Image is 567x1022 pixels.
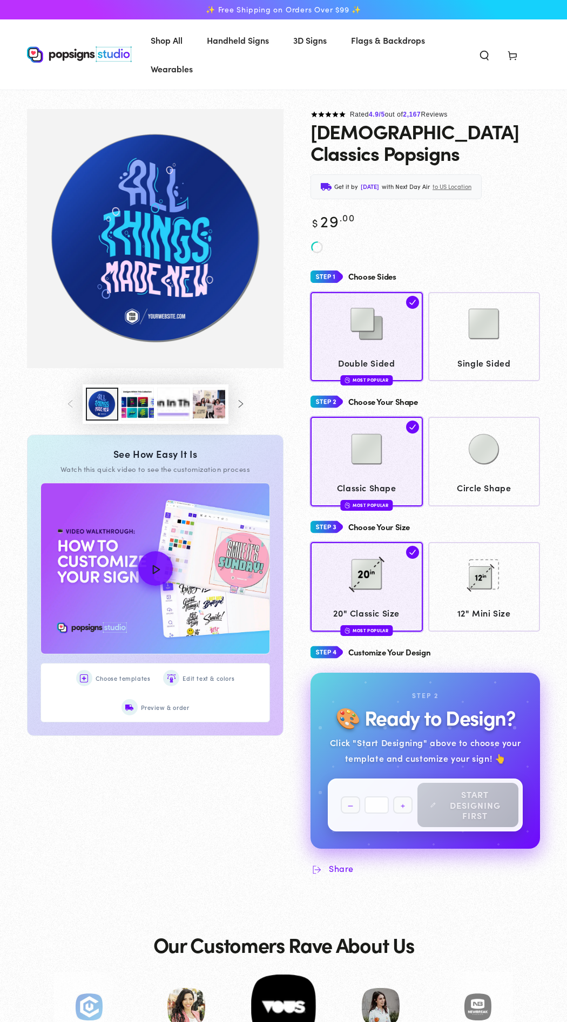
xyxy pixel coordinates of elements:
button: Load image 5 in gallery view [193,388,225,421]
img: Popsigns Studio [27,46,132,63]
span: Double Sided [316,355,418,371]
span: 4.9 [369,111,379,118]
span: $ [312,215,319,230]
h4: Customize Your Design [348,648,430,657]
h4: Choose Your Size [348,523,410,532]
media-gallery: Gallery Viewer [27,109,283,424]
img: Preview & order [125,703,133,712]
span: ✨ Free Shipping on Orders Over $99 ✨ [206,5,361,15]
sup: .00 [340,211,355,224]
span: Flags & Backdrops [351,32,425,48]
img: fire.svg [345,627,350,634]
a: Wearables [143,55,201,83]
span: 12" Mini Size [433,605,535,621]
a: Circle Shape Circle Shape [428,417,541,506]
img: Classic Shape [340,422,394,476]
span: to US Location [433,181,471,192]
span: Handheld Signs [207,32,269,48]
span: Preview & order [141,702,190,713]
div: See How Easy It Is [40,448,270,460]
span: Edit text & colors [183,673,234,684]
img: Edit text & colors [167,674,175,682]
button: Slide right [228,392,252,416]
img: fire.svg [345,376,350,384]
span: Wearables [151,61,193,77]
img: 20 [340,547,394,601]
h1: [DEMOGRAPHIC_DATA] Classics Popsigns [310,120,540,164]
img: fire.svg [345,502,350,509]
h4: Choose Sides [348,272,396,281]
a: Flags & Backdrops [343,26,433,55]
a: Handheld Signs [199,26,277,55]
div: Most Popular [340,375,393,385]
button: Load image 3 in gallery view [122,388,154,421]
a: 3D Signs [285,26,335,55]
a: 12 12" Mini Size [428,542,541,631]
h2: Our Customers Rave About Us [153,933,414,956]
img: Single Sided [457,297,511,351]
img: check.svg [406,421,419,434]
div: Click "Start Designing" above to choose your template and customize your sign! 👆 [328,735,523,766]
button: How to Customize Your Design [41,483,269,654]
img: Circle Shape [457,422,511,476]
a: Classic Shape Classic Shape Most Popular [310,417,423,506]
span: /5 [379,111,385,118]
span: 20" Classic Size [316,605,418,621]
div: Most Popular [340,500,393,510]
img: check.svg [406,296,419,309]
div: Step 2 [412,690,438,702]
img: check.svg [406,546,419,559]
img: Step 4 [310,642,343,662]
img: Choose templates [80,674,88,682]
img: Step 2 [310,392,343,412]
a: 20 20" Classic Size Most Popular [310,542,423,631]
a: Shop All [143,26,191,55]
a: Single Sided Single Sided [428,292,541,381]
span: Choose templates [96,673,151,684]
img: Baptism Classics Popsigns [27,109,283,368]
span: Get it by [334,181,358,192]
img: Step 3 [310,517,343,537]
span: Rated out of Reviews [350,111,448,118]
img: Double Sided [340,297,394,351]
summary: Search our site [470,43,498,66]
div: Watch this quick video to see the customization process [40,464,270,474]
img: spinner_new.svg [310,241,323,254]
span: Single Sided [433,355,535,371]
span: with Next Day Air [382,181,430,192]
span: 3D Signs [293,32,327,48]
span: Classic Shape [316,480,418,496]
h4: Choose Your Shape [348,397,418,407]
a: Double Sided Double Sided Most Popular [310,292,423,381]
h2: 🎨 Ready to Design? [335,706,515,728]
button: Load image 4 in gallery view [157,388,190,421]
bdi: 29 [310,209,355,232]
button: Slide left [59,392,83,416]
span: [DATE] [361,181,379,192]
img: Step 1 [310,267,343,287]
span: 2,167 [403,111,421,118]
span: Shop All [151,32,183,48]
button: Load image 1 in gallery view [86,388,118,421]
span: Share [329,863,354,874]
img: 12 [457,547,511,601]
span: Circle Shape [433,480,535,496]
div: Most Popular [340,625,393,635]
summary: Share [310,862,354,875]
